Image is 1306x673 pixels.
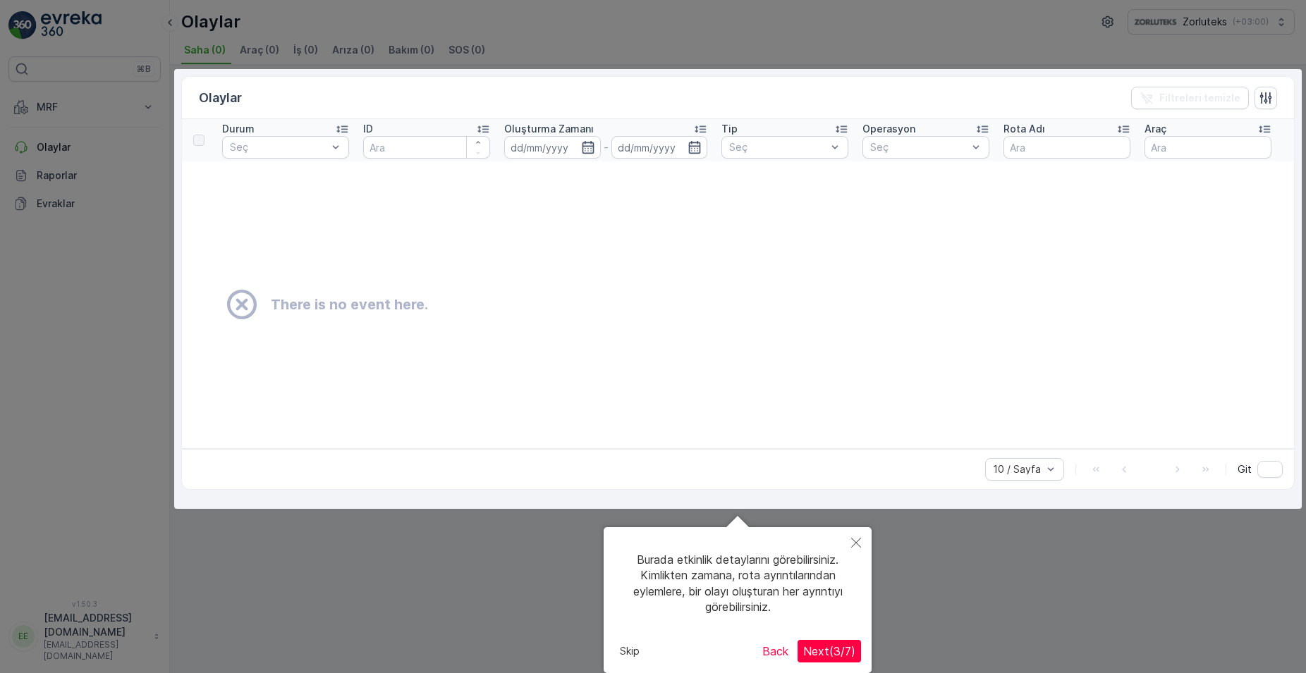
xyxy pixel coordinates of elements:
button: Skip [614,641,645,662]
button: Back [757,640,794,662]
button: Next [798,640,861,662]
button: Close [841,527,872,560]
div: Burada etkinlik detaylarını görebilirsiniz. Kimlikten zamana, rota ayrıntılarından eylemlere, bir... [614,538,861,629]
div: Burada etkinlik detaylarını görebilirsiniz. Kimlikten zamana, rota ayrıntılarından eylemlere, bir... [604,527,872,673]
span: Next ( 3 / 7 ) [803,644,855,658]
